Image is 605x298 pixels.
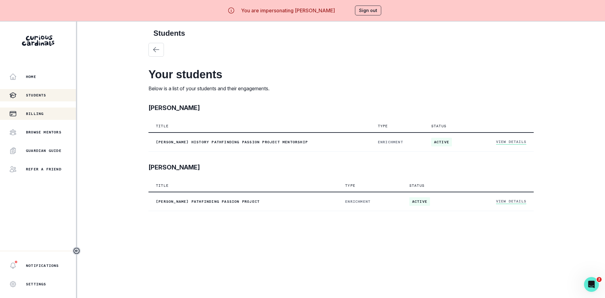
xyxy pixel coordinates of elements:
p: Title [156,183,169,188]
button: Sign out [355,6,381,15]
a: View Details [496,199,526,204]
p: [PERSON_NAME] [148,103,200,112]
iframe: Intercom live chat [584,277,599,292]
p: Billing [26,111,44,116]
p: Title [156,124,169,129]
img: Curious Cardinals Logo [22,35,54,46]
a: View Details [496,139,526,145]
p: Browse Mentors [26,130,61,135]
p: Status [431,124,446,129]
p: Type [378,124,388,129]
span: active [431,138,452,146]
p: Type [345,183,355,188]
span: 2 [597,277,602,282]
p: [PERSON_NAME] History Pathfinding Passion Project Mentorship [156,140,363,145]
p: Notifications [26,263,59,268]
p: ENRICHMENT [378,140,416,145]
p: Status [409,183,424,188]
p: You are impersonating [PERSON_NAME] [241,7,335,14]
h2: Your students [148,68,534,81]
button: Toggle sidebar [73,247,81,255]
p: ENRICHMENT [345,199,394,204]
p: Below is a list of your students and their engagements. [148,85,534,92]
span: active [409,197,430,206]
p: Settings [26,282,46,287]
p: Students [26,93,46,98]
p: Guardian Guide [26,148,61,153]
p: Refer a friend [26,167,61,172]
p: Home [26,74,36,79]
p: [PERSON_NAME] Pathfinding Passion Project [156,199,330,204]
p: [PERSON_NAME] [148,163,200,172]
h2: Students [153,29,529,38]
